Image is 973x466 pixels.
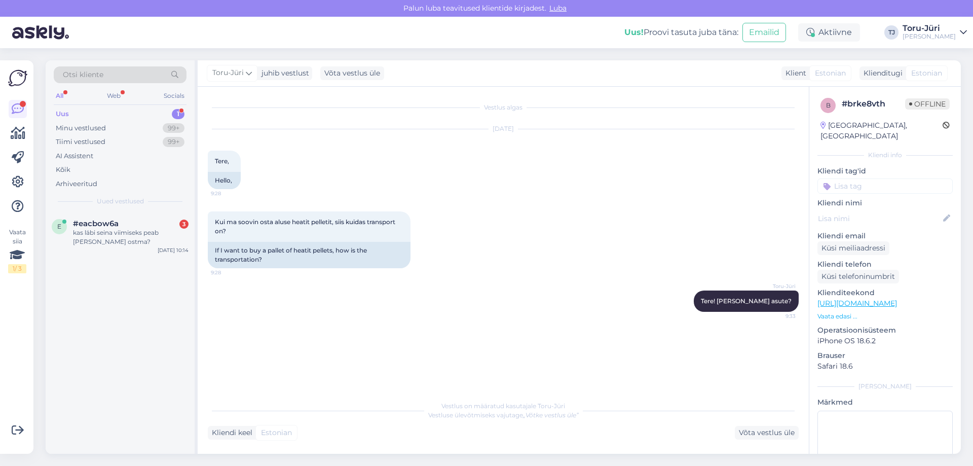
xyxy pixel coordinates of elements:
p: Vaata edasi ... [817,312,953,321]
div: Vaata siia [8,228,26,273]
b: Uus! [624,27,644,37]
span: Tere! [PERSON_NAME] asute? [701,297,792,305]
span: 9:33 [758,312,796,320]
p: Operatsioonisüsteem [817,325,953,336]
span: e [57,223,61,230]
div: Kõik [56,165,70,175]
div: Kliendi info [817,151,953,160]
div: [GEOGRAPHIC_DATA], [GEOGRAPHIC_DATA] [820,120,943,141]
span: Toru-Jüri [212,67,244,79]
div: Kliendi keel [208,427,252,438]
span: Toru-Jüri [758,282,796,290]
div: [PERSON_NAME] [903,32,956,41]
span: Uued vestlused [97,197,144,206]
a: [URL][DOMAIN_NAME] [817,299,897,308]
span: 9:28 [211,190,249,197]
button: Emailid [742,23,786,42]
span: Tere, [215,157,229,165]
div: If I want to buy a pallet of heatit pellets, how is the transportation? [208,242,410,268]
span: Estonian [815,68,846,79]
div: 99+ [163,123,184,133]
div: Socials [162,89,186,102]
div: Vestlus algas [208,103,799,112]
div: 1 [172,109,184,119]
div: # brke8vth [842,98,905,110]
div: Võta vestlus üle [735,426,799,440]
p: Brauser [817,350,953,361]
div: [DATE] 10:14 [158,246,189,254]
input: Lisa tag [817,178,953,194]
i: „Võtke vestlus üle” [523,411,579,419]
div: 3 [179,220,189,229]
span: b [826,101,831,109]
div: [PERSON_NAME] [817,382,953,391]
div: Tiimi vestlused [56,137,105,147]
div: TJ [884,25,899,40]
div: AI Assistent [56,151,93,161]
p: Kliendi telefon [817,259,953,270]
p: Kliendi tag'id [817,166,953,176]
div: kas läbi seina viimiseks peab [PERSON_NAME] ostma? [73,228,189,246]
span: Vestlus on määratud kasutajale Toru-Jüri [441,402,565,410]
div: Võta vestlus üle [320,66,384,80]
div: Toru-Jüri [903,24,956,32]
div: Web [105,89,123,102]
p: Safari 18.6 [817,361,953,372]
p: Klienditeekond [817,288,953,298]
p: Märkmed [817,397,953,408]
span: #eacbow6a [73,219,119,228]
div: juhib vestlust [257,68,309,79]
a: Toru-Jüri[PERSON_NAME] [903,24,967,41]
div: Hello, [208,172,241,189]
div: Aktiivne [798,23,860,42]
div: 1 / 3 [8,264,26,273]
span: Estonian [261,427,292,438]
img: Askly Logo [8,68,27,88]
div: Küsi telefoninumbrit [817,270,899,283]
div: Proovi tasuta juba täna: [624,26,738,39]
p: Kliendi email [817,231,953,241]
input: Lisa nimi [818,213,941,224]
span: Vestluse ülevõtmiseks vajutage [428,411,579,419]
div: Arhiveeritud [56,179,97,189]
div: Uus [56,109,69,119]
span: 9:28 [211,269,249,276]
span: Otsi kliente [63,69,103,80]
span: Offline [905,98,950,110]
span: Estonian [911,68,942,79]
div: Klienditugi [859,68,903,79]
div: 99+ [163,137,184,147]
div: Minu vestlused [56,123,106,133]
div: All [54,89,65,102]
p: Kliendi nimi [817,198,953,208]
p: iPhone OS 18.6.2 [817,336,953,346]
span: Luba [546,4,570,13]
span: Kui ma soovin osta aluse heatit pelletit, siis kuidas transport on? [215,218,397,235]
div: [DATE] [208,124,799,133]
div: Küsi meiliaadressi [817,241,889,255]
div: Klient [781,68,806,79]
